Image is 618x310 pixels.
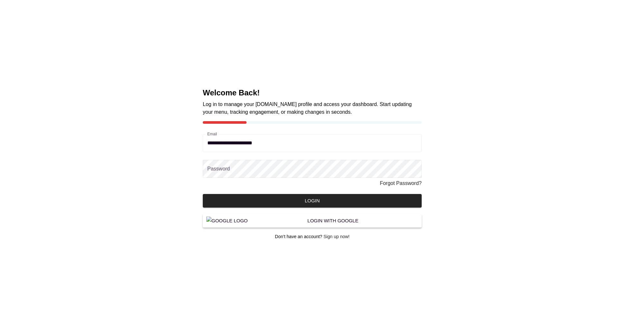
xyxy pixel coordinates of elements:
a: Sign up now! [323,234,350,239]
span: Login [210,197,415,205]
p: Don’t have an account? [203,234,422,239]
div: Login with Google [248,217,418,225]
p: Log in to manage your [DOMAIN_NAME] profile and access your dashboard. Start updating your menu, ... [203,101,422,116]
img: Google Logo [206,217,248,225]
button: Google LogoLogin with Google [203,214,422,228]
a: Forgot Password? [380,180,422,186]
h2: Welcome Back! [203,88,422,98]
button: Login [203,194,422,208]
